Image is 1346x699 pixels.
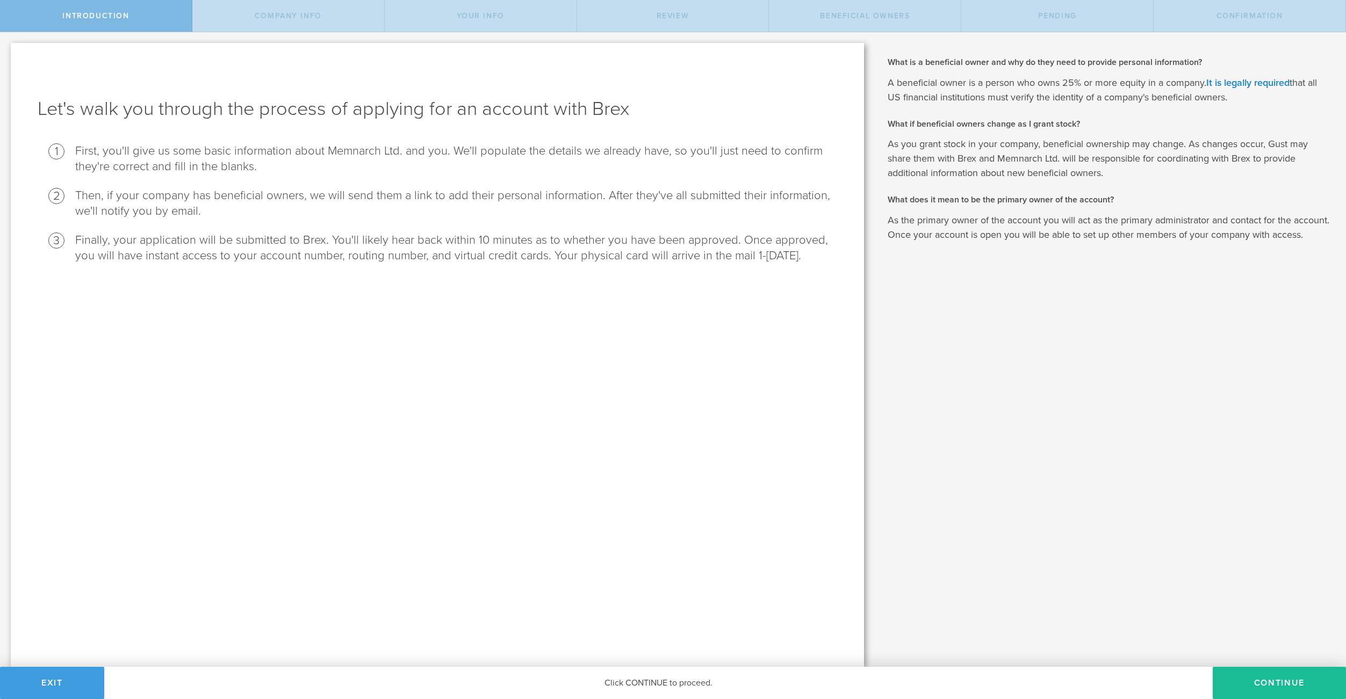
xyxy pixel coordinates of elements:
span: Company Info [255,11,322,20]
button: Continue [1213,667,1346,699]
div: Click CONTINUE to proceed. [104,667,1213,699]
span: Beneficial Owners [820,11,910,20]
li: Then, if your company has beneficial owners, we will send them a link to add their personal infor... [75,188,837,219]
span: Confirmation [1217,11,1283,20]
li: Finally, your application will be submitted to Brex. You'll likely hear back within 10 minutes as... [75,232,837,264]
h2: What if beneficial owners change as I grant stock? [888,118,1330,130]
span: Pending [1038,11,1077,20]
p: A beneficial owner is a person who owns 25% or more equity in a company. that all US financial in... [888,76,1330,105]
h1: Let's walk you through the process of applying for an account with Brex [38,96,837,122]
a: It is legally required [1206,77,1290,89]
li: First, you'll give us some basic information about Memnarch Ltd. and you. We'll populate the deta... [75,143,837,174]
h2: What does it mean to be the primary owner of the account? [888,194,1330,206]
span: Your Info [457,11,505,20]
span: Introduction [62,11,129,20]
h2: What is a beneficial owner and why do they need to provide personal information? [888,56,1330,68]
p: As you grant stock in your company, beneficial ownership may change. As changes occur, Gust may s... [888,137,1330,180]
p: As the primary owner of the account you will act as the primary administrator and contact for the... [888,213,1330,242]
span: Review [657,11,689,20]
